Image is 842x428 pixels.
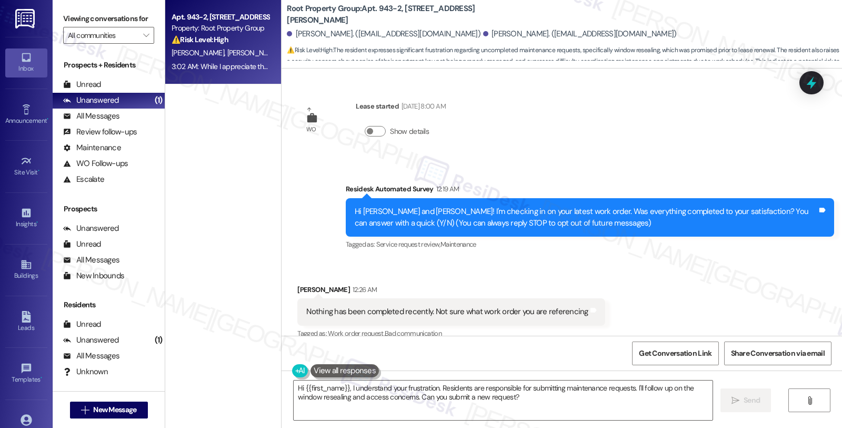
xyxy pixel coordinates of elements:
div: Unanswered [63,223,119,234]
div: All Messages [63,351,119,362]
div: Unread [63,319,101,330]
span: Get Conversation Link [639,348,711,359]
div: Tagged as: [297,326,605,341]
div: Residesk Automated Survey [346,183,834,198]
div: Unknown [63,366,108,377]
span: Maintenance [440,240,476,249]
div: Residents [53,299,165,310]
strong: ⚠️ Risk Level: High [172,35,228,44]
a: Templates • [5,359,47,388]
div: Unread [63,79,101,90]
label: Show details [390,126,429,137]
div: 12:19 AM [434,183,459,194]
i:  [81,406,89,414]
button: Share Conversation via email [724,342,831,365]
div: WO Follow-ups [63,158,128,169]
span: • [47,115,48,123]
a: Insights • [5,204,47,232]
div: All Messages [63,111,119,122]
span: [PERSON_NAME] [227,48,280,57]
a: Buildings [5,256,47,284]
span: Work order request , [328,329,385,338]
button: Get Conversation Link [632,342,718,365]
div: Review follow-ups [63,127,137,138]
div: Property: Root Property Group [172,23,269,34]
div: Tagged as: [346,237,834,252]
div: 12:26 AM [350,284,377,295]
input: All communities [68,27,137,44]
div: Lease started [356,101,445,115]
textarea: Hi {{first_name}}, I understand your frustration. Residents are responsible for submitting mainte... [294,381,713,420]
button: Send [720,388,771,412]
label: Viewing conversations for [63,11,154,27]
div: New Inbounds [63,270,124,281]
span: Share Conversation via email [731,348,825,359]
div: Escalate [63,174,104,185]
a: Site Visit • [5,152,47,181]
div: [DATE] 8:00 AM [399,101,446,112]
a: Leads [5,308,47,336]
b: Root Property Group: Apt. 943-2, [STREET_ADDRESS][PERSON_NAME] [287,3,497,26]
strong: ⚠️ Risk Level: High [287,46,332,54]
div: Unanswered [63,95,119,106]
div: WO [306,124,316,135]
span: • [36,219,38,226]
span: • [41,374,42,382]
div: Prospects + Residents [53,60,165,71]
i:  [731,396,739,405]
div: [PERSON_NAME]. ([EMAIL_ADDRESS][DOMAIN_NAME]) [483,28,677,40]
div: Unanswered [63,335,119,346]
i:  [143,31,149,40]
span: : The resident expresses significant frustration regarding uncompleted maintenance requests, spec... [287,45,842,79]
span: Bad communication [385,329,442,338]
span: [PERSON_NAME] [172,48,227,57]
div: Apt. 943-2, [STREET_ADDRESS][PERSON_NAME] [172,12,269,23]
a: Inbox [5,48,47,77]
div: Hi [PERSON_NAME] and [PERSON_NAME]! I'm checking in on your latest work order. Was everything com... [355,206,817,229]
div: [PERSON_NAME] [297,284,605,299]
div: Maintenance [63,142,121,153]
div: All Messages [63,255,119,266]
div: Unread [63,239,101,250]
div: Nothing has been completed recently. Not sure what work order you are referencing [306,306,588,317]
div: (1) [152,332,165,348]
i:  [806,396,814,405]
img: ResiDesk Logo [15,9,37,28]
span: Service request review , [376,240,440,249]
div: (1) [152,92,165,109]
div: Prospects [53,203,165,215]
div: [PERSON_NAME]. ([EMAIL_ADDRESS][DOMAIN_NAME]) [287,28,480,40]
button: New Message [70,402,148,419]
span: New Message [93,404,136,415]
span: Send [744,395,760,406]
span: • [38,167,39,174]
